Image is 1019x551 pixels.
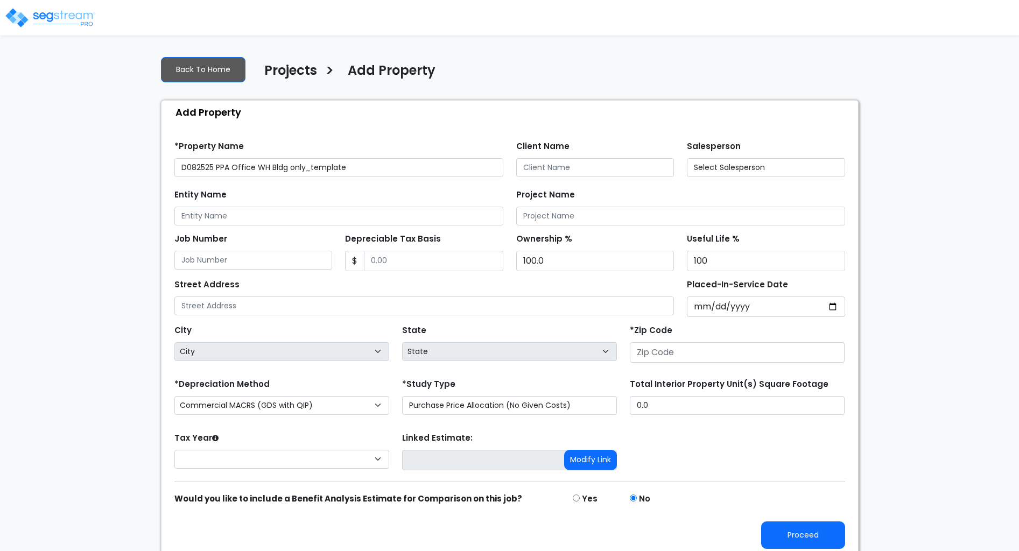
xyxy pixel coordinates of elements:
[402,324,426,337] label: State
[516,189,575,201] label: Project Name
[687,140,741,153] label: Salesperson
[516,140,570,153] label: Client Name
[639,493,650,505] label: No
[174,233,227,245] label: Job Number
[174,279,240,291] label: Street Address
[402,432,473,444] label: Linked Estimate:
[345,251,364,271] span: $
[364,251,503,271] input: 0.00
[174,324,192,337] label: City
[582,493,598,505] label: Yes
[516,251,674,271] input: Ownership %
[687,279,788,291] label: Placed-In-Service Date
[630,396,845,415] input: total square foot
[516,233,572,245] label: Ownership %
[167,101,858,124] div: Add Property
[174,432,219,444] label: Tax Year
[687,233,740,245] label: Useful Life %
[564,450,617,470] button: Modify Link
[174,296,674,315] input: Street Address
[348,63,435,81] h4: Add Property
[4,7,96,29] img: logo_pro_r.png
[174,378,270,391] label: *Depreciation Method
[687,251,845,271] input: Useful Life %
[345,233,441,245] label: Depreciable Tax Basis
[174,251,333,270] input: Job Number
[264,63,317,81] h4: Projects
[161,57,245,82] a: Back To Home
[174,189,227,201] label: Entity Name
[516,207,845,225] input: Project Name
[256,63,317,86] a: Projects
[630,324,672,337] label: *Zip Code
[174,207,503,225] input: Entity Name
[402,378,455,391] label: *Study Type
[174,140,244,153] label: *Property Name
[174,493,522,504] strong: Would you like to include a Benefit Analysis Estimate for Comparison on this job?
[630,342,845,363] input: Zip Code
[325,62,334,83] h3: >
[340,63,435,86] a: Add Property
[761,521,845,549] button: Proceed
[174,158,503,177] input: Property Name
[516,158,674,177] input: Client Name
[630,378,828,391] label: Total Interior Property Unit(s) Square Footage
